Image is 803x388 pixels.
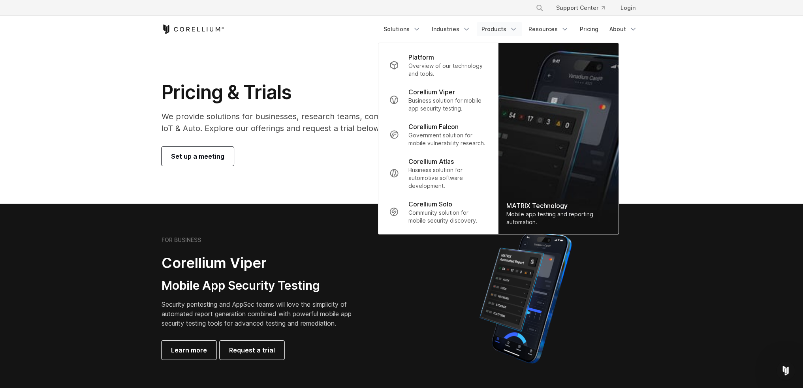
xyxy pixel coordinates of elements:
[171,152,224,161] span: Set up a meeting
[220,341,284,360] a: Request a trial
[477,22,522,36] a: Products
[383,195,493,229] a: Corellium Solo Community solution for mobile security discovery.
[408,131,487,147] p: Government solution for mobile vulnerability research.
[383,48,493,82] a: Platform Overview of our technology and tools.
[162,341,216,360] a: Learn more
[532,1,547,15] button: Search
[506,201,610,210] div: MATRIX Technology
[550,1,611,15] a: Support Center
[408,52,434,62] p: Platform
[162,24,224,34] a: Corellium Home
[498,43,618,234] a: MATRIX Technology Mobile app testing and reporting automation.
[162,111,476,134] p: We provide solutions for businesses, research teams, community individuals, and IoT & Auto. Explo...
[171,345,207,355] span: Learn more
[466,229,585,367] img: Corellium MATRIX automated report on iPhone showing app vulnerability test results across securit...
[526,1,642,15] div: Navigation Menu
[383,117,493,152] a: Corellium Falcon Government solution for mobile vulnerability research.
[408,166,487,190] p: Business solution for automotive software development.
[162,254,364,272] h2: Corellium Viper
[408,87,455,97] p: Corellium Viper
[408,209,487,225] p: Community solution for mobile security discovery.
[162,147,234,166] a: Set up a meeting
[408,157,453,166] p: Corellium Atlas
[776,361,795,380] iframe: Intercom live chat
[379,22,425,36] a: Solutions
[605,22,642,36] a: About
[162,81,476,104] h1: Pricing & Trials
[162,278,364,293] h3: Mobile App Security Testing
[575,22,603,36] a: Pricing
[162,300,364,328] p: Security pentesting and AppSec teams will love the simplicity of automated report generation comb...
[408,62,487,78] p: Overview of our technology and tools.
[614,1,642,15] a: Login
[506,210,610,226] div: Mobile app testing and reporting automation.
[162,236,201,244] h6: FOR BUSINESS
[383,82,493,117] a: Corellium Viper Business solution for mobile app security testing.
[383,152,493,195] a: Corellium Atlas Business solution for automotive software development.
[229,345,275,355] span: Request a trial
[408,122,458,131] p: Corellium Falcon
[524,22,574,36] a: Resources
[379,22,642,36] div: Navigation Menu
[408,199,452,209] p: Corellium Solo
[427,22,475,36] a: Industries
[498,43,618,234] img: Matrix_WebNav_1x
[408,97,487,112] p: Business solution for mobile app security testing.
